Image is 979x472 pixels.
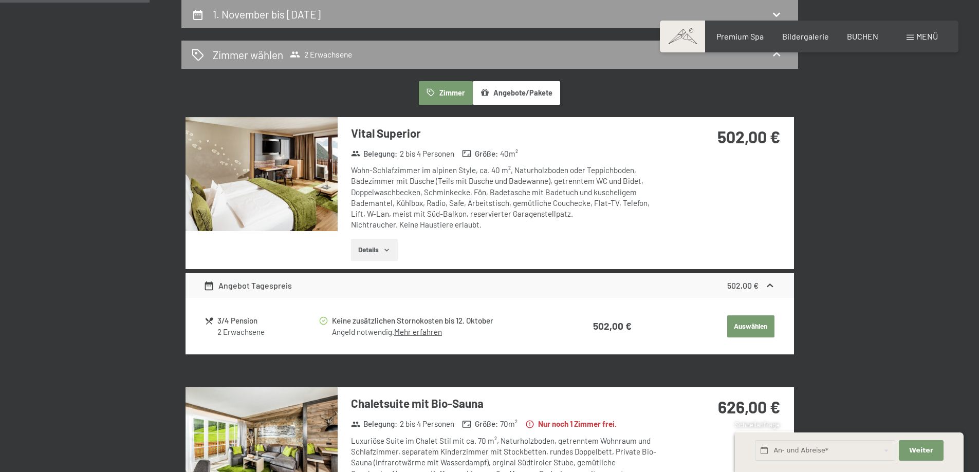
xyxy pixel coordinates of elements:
[332,315,546,327] div: Keine zusätzlichen Stornokosten bis 12. Oktober
[394,327,442,336] a: Mehr erfahren
[351,395,657,411] h3: Chaletsuite mit Bio-Sauna
[351,419,398,429] strong: Belegung :
[462,419,498,429] strong: Größe :
[400,419,454,429] span: 2 bis 4 Personen
[717,127,780,146] strong: 502,00 €
[847,31,878,41] a: BUCHEN
[500,148,518,159] span: 40 m²
[716,31,764,41] a: Premium Spa
[718,397,780,417] strong: 626,00 €
[735,421,780,429] span: Schnellanfrage
[217,315,318,327] div: 3/4 Pension
[916,31,938,41] span: Menü
[400,148,454,159] span: 2 bis 4 Personen
[899,440,943,461] button: Weiter
[909,446,933,455] span: Weiter
[727,280,759,290] strong: 502,00 €
[727,315,774,338] button: Auswählen
[351,125,657,141] h3: Vital Superior
[332,327,546,337] div: Angeld notwendig.
[186,117,338,231] img: mss_renderimg.php
[782,31,829,41] a: Bildergalerie
[217,327,318,337] div: 2 Erwachsene
[419,81,472,105] button: Zimmer
[204,279,292,292] div: Angebot Tagespreis
[290,49,352,60] span: 2 Erwachsene
[593,320,632,332] strong: 502,00 €
[186,273,794,298] div: Angebot Tagespreis502,00 €
[473,81,560,105] button: Angebote/Pakete
[500,419,518,429] span: 70 m²
[213,8,321,21] h2: 1. November bis [DATE]
[213,47,283,62] h2: Zimmer wählen
[351,239,398,261] button: Details
[351,148,398,159] strong: Belegung :
[525,419,617,429] strong: Nur noch 1 Zimmer frei.
[351,165,657,231] div: Wohn-Schlafzimmer im alpinen Style, ca. 40 m², Naturholzboden oder Teppichboden, Badezimmer mit D...
[462,148,498,159] strong: Größe :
